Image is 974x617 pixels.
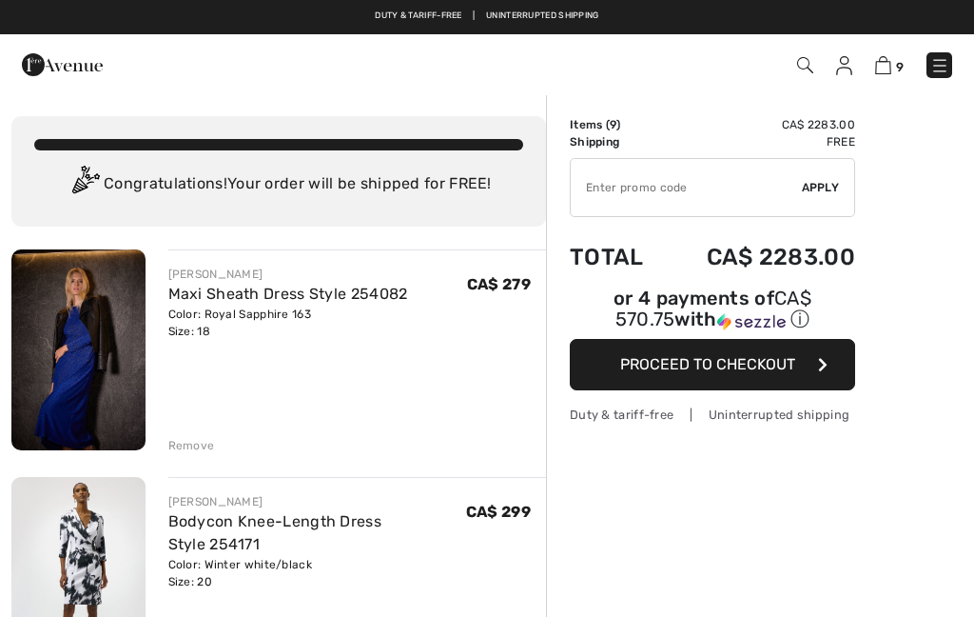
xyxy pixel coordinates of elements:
[570,289,855,332] div: or 4 payments of with
[570,289,855,339] div: or 4 payments ofCA$ 570.75withSezzle Click to learn more about Sezzle
[11,249,146,450] img: Maxi Sheath Dress Style 254082
[717,313,786,330] img: Sezzle
[930,56,949,75] img: Menu
[571,159,802,216] input: Promo code
[168,285,408,303] a: Maxi Sheath Dress Style 254082
[34,166,523,204] div: Congratulations! Your order will be shipped for FREE!
[168,266,408,283] div: [PERSON_NAME]
[168,306,408,340] div: Color: Royal Sapphire 163 Size: 18
[168,556,466,590] div: Color: Winter white/black Size: 20
[875,56,891,74] img: Shopping Bag
[664,116,855,133] td: CA$ 2283.00
[836,56,852,75] img: My Info
[570,133,664,150] td: Shipping
[615,287,811,330] span: CA$ 570.75
[620,355,795,373] span: Proceed to Checkout
[802,179,840,196] span: Apply
[22,46,103,84] img: 1ère Avenue
[875,53,904,76] a: 9
[467,275,531,293] span: CA$ 279
[66,166,104,204] img: Congratulation2.svg
[570,225,664,289] td: Total
[570,339,855,390] button: Proceed to Checkout
[570,406,855,424] div: Duty & tariff-free | Uninterrupted shipping
[168,512,382,553] a: Bodycon Knee-Length Dress Style 254171
[664,133,855,150] td: Free
[168,493,466,510] div: [PERSON_NAME]
[466,503,531,521] span: CA$ 299
[168,437,215,454] div: Remove
[610,118,616,131] span: 9
[570,116,664,133] td: Items ( )
[22,54,103,72] a: 1ère Avenue
[664,225,855,289] td: CA$ 2283.00
[896,60,904,74] span: 9
[797,57,813,73] img: Search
